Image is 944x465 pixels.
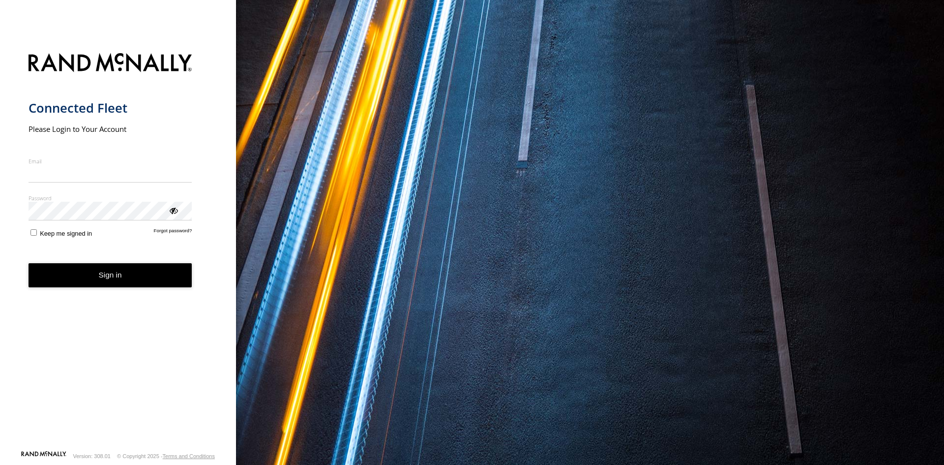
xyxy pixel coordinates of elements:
img: Rand McNally [29,51,192,76]
h2: Please Login to Your Account [29,124,192,134]
h1: Connected Fleet [29,100,192,116]
div: ViewPassword [168,205,178,215]
label: Password [29,194,192,202]
a: Terms and Conditions [163,453,215,459]
div: Version: 308.01 [73,453,111,459]
a: Visit our Website [21,451,66,461]
div: © Copyright 2025 - [117,453,215,459]
span: Keep me signed in [40,230,92,237]
input: Keep me signed in [30,229,37,236]
button: Sign in [29,263,192,287]
form: main [29,47,208,450]
a: Forgot password? [154,228,192,237]
label: Email [29,157,192,165]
